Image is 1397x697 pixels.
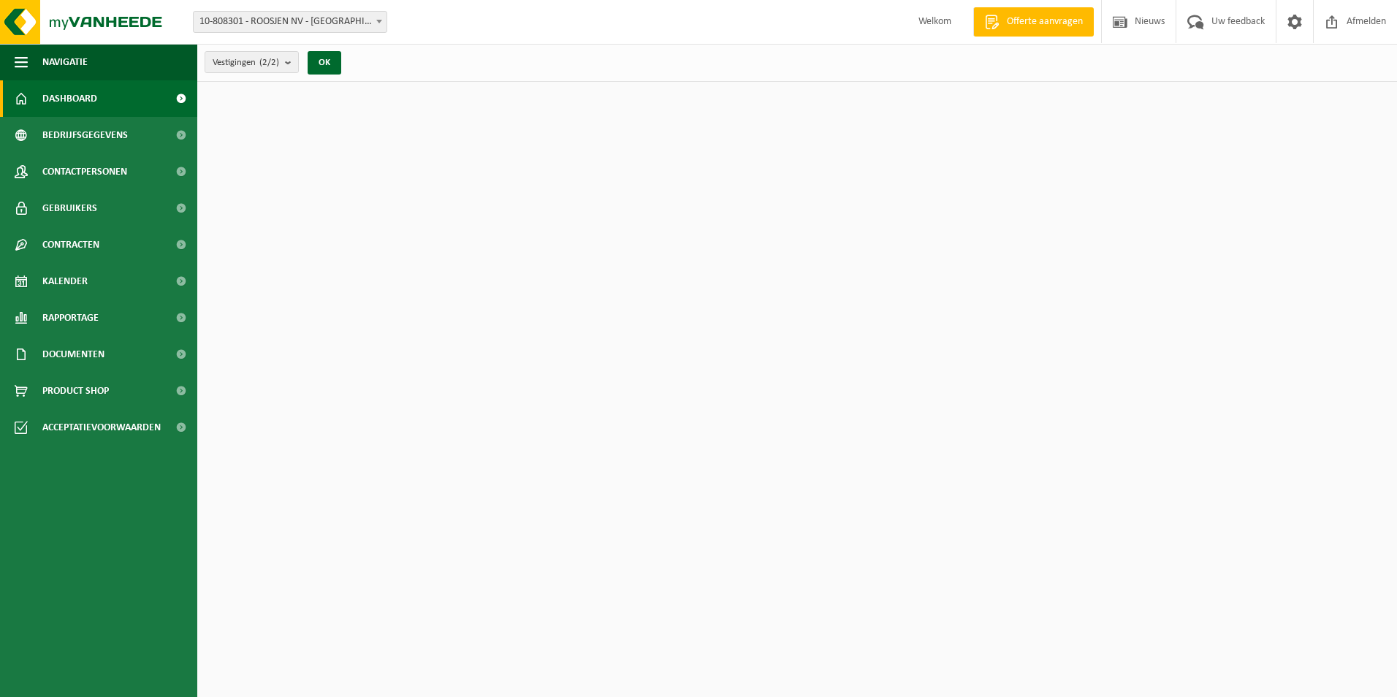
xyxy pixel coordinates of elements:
[193,11,387,33] span: 10-808301 - ROOSJEN NV - ANTWERPEN
[973,7,1094,37] a: Offerte aanvragen
[42,409,161,446] span: Acceptatievoorwaarden
[205,51,299,73] button: Vestigingen(2/2)
[42,373,109,409] span: Product Shop
[42,44,88,80] span: Navigatie
[308,51,341,75] button: OK
[42,263,88,300] span: Kalender
[194,12,387,32] span: 10-808301 - ROOSJEN NV - ANTWERPEN
[42,226,99,263] span: Contracten
[42,300,99,336] span: Rapportage
[213,52,279,74] span: Vestigingen
[42,336,104,373] span: Documenten
[42,117,128,153] span: Bedrijfsgegevens
[1003,15,1086,29] span: Offerte aanvragen
[42,153,127,190] span: Contactpersonen
[259,58,279,67] count: (2/2)
[42,190,97,226] span: Gebruikers
[42,80,97,117] span: Dashboard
